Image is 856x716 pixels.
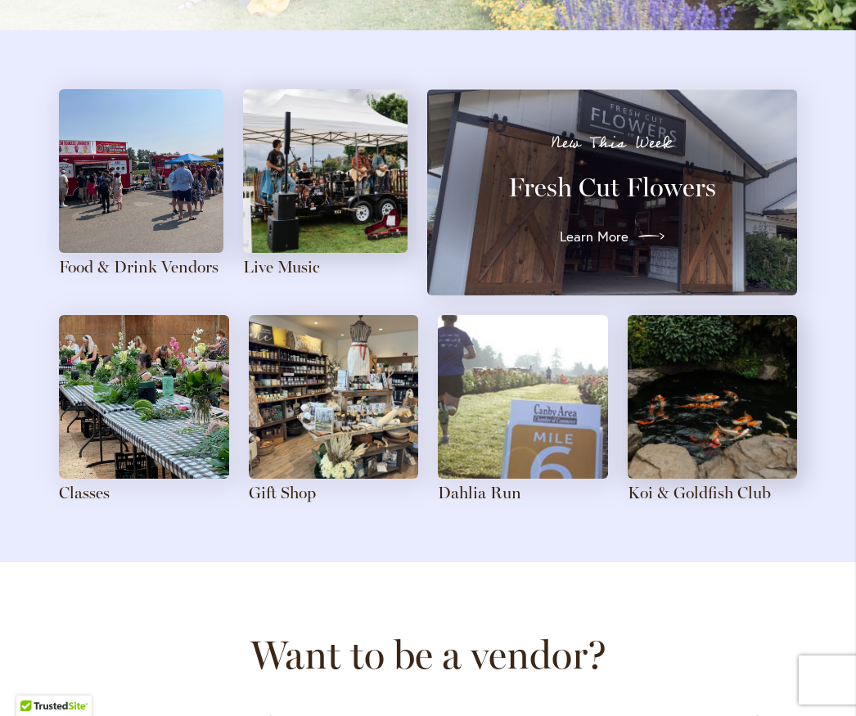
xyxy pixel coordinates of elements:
[249,483,316,502] a: Gift Shop
[438,315,608,479] img: A runner passes the mile 6 sign in a field of dahlias
[59,483,110,502] a: Classes
[438,483,521,502] a: Dahlia Run
[59,89,223,253] img: Attendees gather around food trucks on a sunny day at the farm
[457,135,768,151] p: New This Week
[560,223,665,250] a: Learn More
[243,257,320,277] a: Live Music
[59,315,229,479] img: Blank canvases are set up on long tables in anticipation of an art class
[249,315,419,479] img: The dahlias themed gift shop has a feature table in the center, with shelves of local and special...
[628,483,771,502] a: Koi & Goldfish Club
[15,632,841,678] h2: Want to be a vendor?
[59,257,219,277] a: Food & Drink Vendors
[560,227,628,246] span: Learn More
[457,171,768,204] h3: Fresh Cut Flowers
[243,89,408,253] img: A four-person band plays with a field of pink dahlias in the background
[628,315,798,479] img: Orange and white mottled koi swim in a rock-lined pond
